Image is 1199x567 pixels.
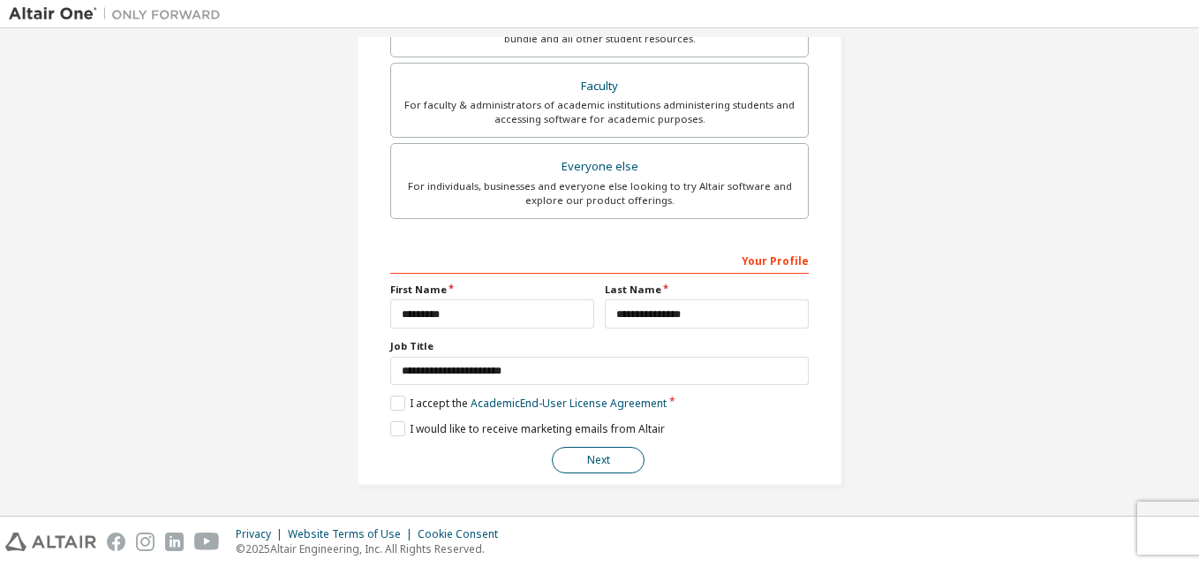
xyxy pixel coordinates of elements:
[390,283,594,297] label: First Name
[288,527,418,541] div: Website Terms of Use
[402,179,797,208] div: For individuals, businesses and everyone else looking to try Altair software and explore our prod...
[471,396,667,411] a: Academic End-User License Agreement
[9,5,230,23] img: Altair One
[5,533,96,551] img: altair_logo.svg
[402,74,797,99] div: Faculty
[402,155,797,179] div: Everyone else
[194,533,220,551] img: youtube.svg
[418,527,509,541] div: Cookie Consent
[390,421,665,436] label: I would like to receive marketing emails from Altair
[165,533,184,551] img: linkedin.svg
[107,533,125,551] img: facebook.svg
[605,283,809,297] label: Last Name
[390,246,809,274] div: Your Profile
[390,396,667,411] label: I accept the
[552,447,645,473] button: Next
[390,339,809,353] label: Job Title
[136,533,155,551] img: instagram.svg
[402,98,797,126] div: For faculty & administrators of academic institutions administering students and accessing softwa...
[236,527,288,541] div: Privacy
[236,541,509,556] p: © 2025 Altair Engineering, Inc. All Rights Reserved.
